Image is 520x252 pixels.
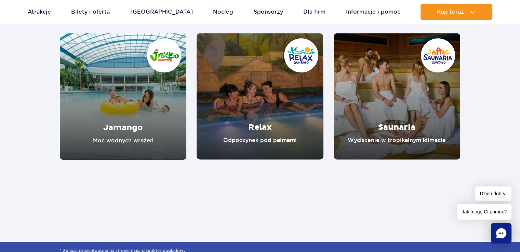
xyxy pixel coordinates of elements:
[28,4,51,20] a: Atrakcje
[437,9,464,15] span: Kup teraz
[334,33,460,159] a: Saunaria
[71,4,110,20] a: Bilety i oferta
[303,4,325,20] a: Dla firm
[346,4,400,20] a: Informacje i pomoc
[213,4,233,20] a: Nocleg
[197,33,323,159] a: Relax
[491,223,511,243] div: Chat
[457,204,511,220] span: Jak mogę Ci pomóc?
[475,186,511,201] span: Dzień dobry!
[60,33,186,160] a: Jamango
[254,4,283,20] a: Sponsorzy
[130,4,193,20] a: [GEOGRAPHIC_DATA]
[421,4,492,20] button: Kup teraz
